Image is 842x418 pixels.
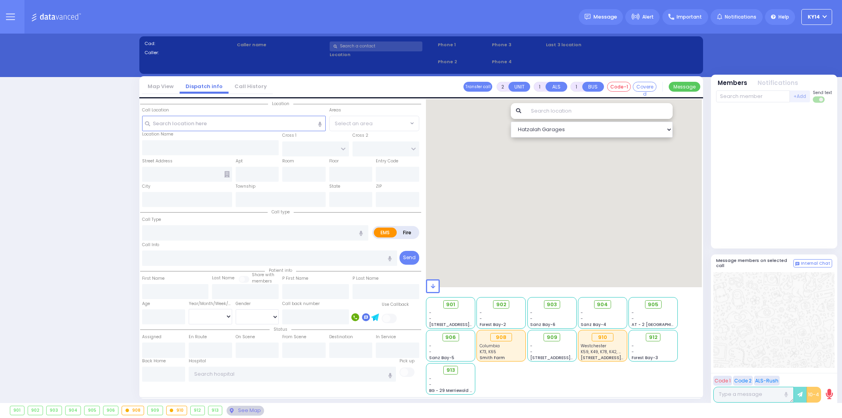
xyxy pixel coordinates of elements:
button: Members [718,79,747,88]
span: Send text [813,90,832,96]
span: Location [268,101,293,107]
label: P Last Name [353,275,379,282]
span: Smith Farm [480,355,505,361]
span: Columbia [480,343,500,349]
label: City [142,183,150,190]
span: - [429,376,431,382]
span: - [530,316,533,322]
button: Transfer call [463,82,492,92]
label: EMS [374,228,397,237]
button: Send [399,251,419,265]
span: Call type [268,209,294,215]
label: Cross 2 [353,132,368,139]
span: - [632,349,634,355]
span: Internal Chat [801,261,830,266]
label: Areas [329,107,341,113]
span: 913 [446,366,455,374]
button: Code 2 [733,376,753,386]
label: Cross 1 [282,132,296,139]
span: - [581,316,583,322]
button: Code-1 [607,82,631,92]
label: Use Callback [382,301,409,308]
span: Alert [642,13,654,21]
div: 910 [167,406,187,415]
div: 910 [592,333,613,342]
span: Other building occupants [224,171,230,177]
label: Destination [329,334,353,340]
div: Year/Month/Week/Day [189,301,232,307]
label: Turn off text [813,96,825,104]
div: 908 [490,333,512,342]
span: - [429,349,431,355]
label: Pick up [399,358,414,364]
div: 905 [84,406,99,415]
div: 903 [47,406,62,415]
button: UNIT [508,82,530,92]
span: Phone 4 [492,58,543,65]
label: Last Name [212,275,234,281]
span: Forest Bay-3 [632,355,658,361]
label: Fire [396,228,418,237]
input: Search location here [142,116,326,131]
span: - [530,310,533,316]
span: 901 [446,301,455,309]
label: Call Type [142,217,161,223]
button: Internal Chat [793,259,832,268]
span: Westchester [581,343,606,349]
span: Sanz Bay-6 [530,322,555,328]
label: Age [142,301,150,307]
div: 912 [191,406,204,415]
span: BG - 29 Merriewold S. [429,388,473,394]
label: Back Home [142,358,166,364]
label: Last 3 location [546,41,622,48]
label: Room [282,158,294,164]
img: message.svg [585,14,591,20]
div: 906 [103,406,118,415]
button: ALS [546,82,567,92]
button: BUS [582,82,604,92]
button: KY14 [801,9,832,25]
label: ZIP [376,183,382,190]
span: - [581,310,583,316]
span: 909 [547,333,557,341]
label: Call Info [142,242,159,248]
label: Entry Code [376,158,398,164]
div: 904 [66,406,81,415]
span: 902 [496,301,506,309]
span: 904 [597,301,608,309]
span: Important [677,13,702,21]
label: Caller: [144,49,234,56]
label: P First Name [282,275,308,282]
small: Share with [252,272,274,278]
div: See map [227,406,264,416]
span: Patient info [265,267,296,273]
img: Logo [31,12,84,22]
span: - [429,310,431,316]
span: 906 [445,333,456,341]
h5: Message members on selected call [716,258,793,268]
label: Location Name [142,131,173,137]
a: Map View [142,83,180,90]
span: 903 [547,301,557,309]
div: 913 [208,406,222,415]
span: Select an area [335,120,373,128]
span: 912 [649,333,658,341]
div: 902 [28,406,43,415]
img: comment-alt.png [795,262,799,266]
label: Caller name [237,41,327,48]
input: Search member [716,90,790,102]
span: members [252,278,272,284]
input: Search location [526,103,672,119]
div: 901 [10,406,24,415]
span: - [429,343,431,349]
button: Message [669,82,700,92]
label: Gender [236,301,251,307]
span: - [429,316,431,322]
span: - [530,343,533,349]
span: - [632,310,634,316]
span: 905 [648,301,658,309]
span: Phone 1 [438,41,489,48]
div: 908 [122,406,144,415]
span: AT - 2 [GEOGRAPHIC_DATA] [632,322,690,328]
span: [STREET_ADDRESS][PERSON_NAME] [530,355,605,361]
